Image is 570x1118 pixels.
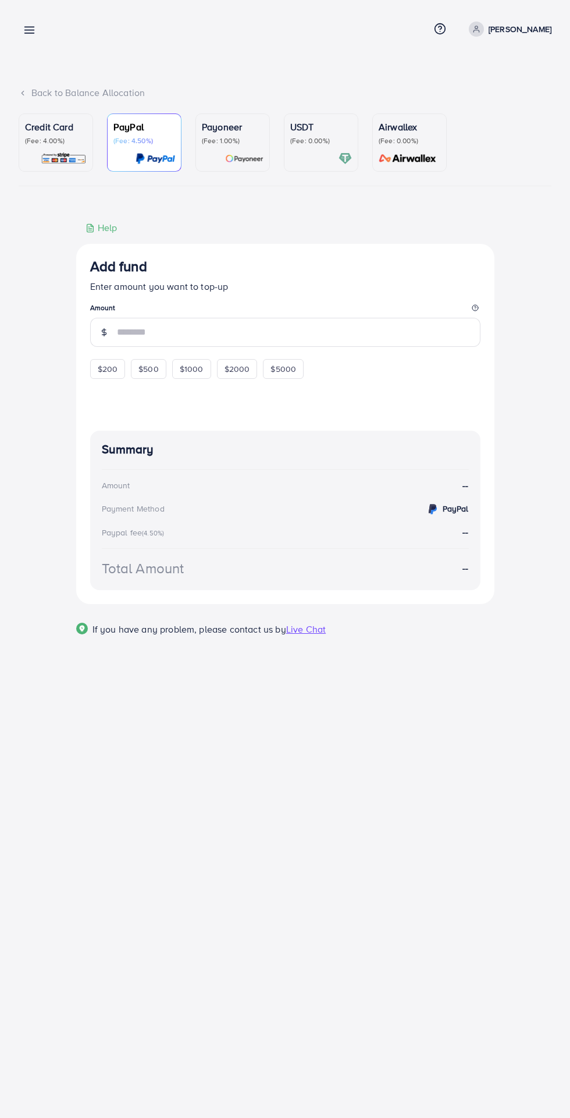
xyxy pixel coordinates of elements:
[25,120,87,134] p: Credit Card
[102,442,469,457] h4: Summary
[379,136,440,145] p: (Fee: 0.00%)
[286,623,326,636] span: Live Chat
[426,502,440,516] img: credit
[25,136,87,145] p: (Fee: 4.00%)
[339,152,352,165] img: card
[464,22,551,37] a: [PERSON_NAME]
[90,303,480,317] legend: Amount
[113,120,175,134] p: PayPal
[98,363,118,375] span: $200
[202,120,263,134] p: Payoneer
[19,86,551,100] div: Back to Balance Allocation
[92,623,286,636] span: If you have any problem, please contact us by
[225,152,263,165] img: card
[462,526,468,538] strong: --
[90,258,147,275] h3: Add fund
[443,503,469,514] strong: PayPal
[379,120,440,134] p: Airwallex
[142,528,164,538] small: (4.50%)
[462,479,468,492] strong: --
[270,363,296,375] span: $5000
[138,363,159,375] span: $500
[136,152,175,165] img: card
[462,562,468,575] strong: --
[225,363,250,375] span: $2000
[290,120,352,134] p: USDT
[102,480,130,491] div: Amount
[489,22,551,36] p: [PERSON_NAME]
[102,558,184,578] div: Total Amount
[41,152,87,165] img: card
[202,136,263,145] p: (Fee: 1.00%)
[102,503,165,514] div: Payment Method
[76,623,88,634] img: Popup guide
[290,136,352,145] p: (Fee: 0.00%)
[90,279,480,293] p: Enter amount you want to top-up
[85,221,117,235] div: Help
[375,152,440,165] img: card
[102,527,168,538] div: Paypal fee
[180,363,204,375] span: $1000
[113,136,175,145] p: (Fee: 4.50%)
